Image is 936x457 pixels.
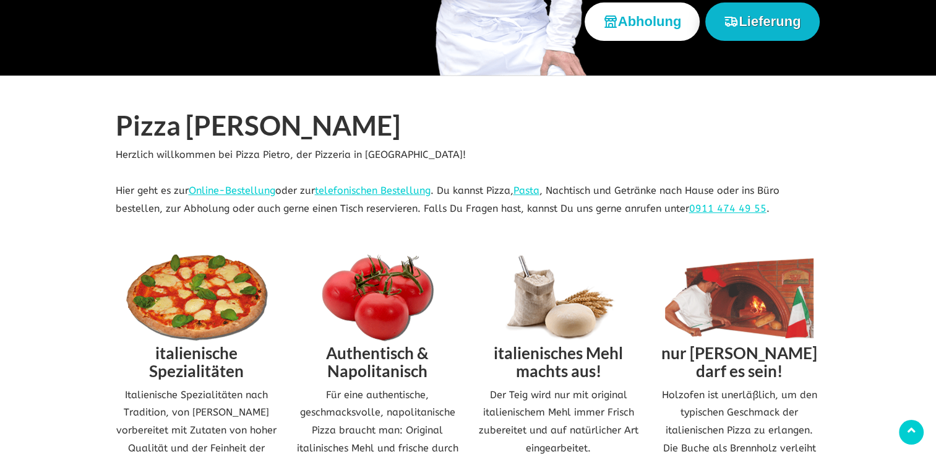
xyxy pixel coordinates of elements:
button: Abholung [585,2,700,40]
a: 0911 474 49 55 [689,202,766,214]
h1: Pizza [PERSON_NAME] [116,110,821,146]
div: Herzlich willkommen bei Pizza Pietro, der Pizzeria in [GEOGRAPHIC_DATA]! Hier geht es zur oder zu... [106,110,830,218]
a: Pasta [513,185,539,196]
a: Online-Bestellung [189,185,275,196]
img: Pietro Holzofen [665,255,814,341]
img: Tomaten [303,255,452,341]
a: telefonischen Bestellung [315,185,431,196]
button: Lieferung [705,2,819,40]
img: Mehl [484,255,633,341]
img: Pizza [122,255,271,341]
h2: italienische Spezialitäten [116,341,278,386]
h2: Authentisch & Napolitanisch [296,341,459,386]
h2: nur [PERSON_NAME] darf es sein! [658,341,821,386]
h2: italienisches Mehl machts aus! [478,341,640,386]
